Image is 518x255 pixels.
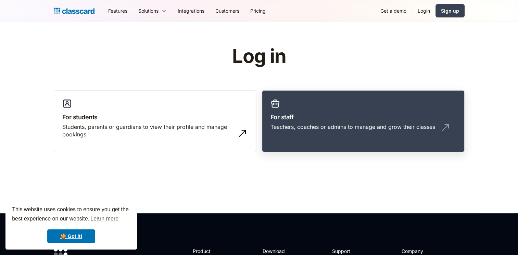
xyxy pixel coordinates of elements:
h2: Company [402,247,447,255]
a: Login [412,3,435,18]
a: learn more about cookies [89,214,119,224]
span: This website uses cookies to ensure you get the best experience on our website. [12,205,130,224]
a: dismiss cookie message [47,229,95,243]
a: For staffTeachers, coaches or admins to manage and grow their classes [262,90,465,152]
div: Solutions [133,3,172,18]
a: home [54,6,94,16]
a: Get a demo [375,3,412,18]
h1: Log in [150,46,368,67]
div: Teachers, coaches or admins to manage and grow their classes [270,123,435,131]
a: Features [103,3,133,18]
h2: Product [193,247,229,255]
div: cookieconsent [5,199,137,250]
h2: Download [262,247,290,255]
a: Customers [210,3,245,18]
a: Pricing [245,3,271,18]
a: Sign up [435,4,465,17]
div: Solutions [138,7,159,14]
h3: For staff [270,112,456,122]
h2: Support [332,247,360,255]
a: Integrations [172,3,210,18]
a: For studentsStudents, parents or guardians to view their profile and manage bookings [54,90,256,152]
div: Students, parents or guardians to view their profile and manage bookings [62,123,234,138]
h3: For students [62,112,248,122]
div: Sign up [441,7,459,14]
